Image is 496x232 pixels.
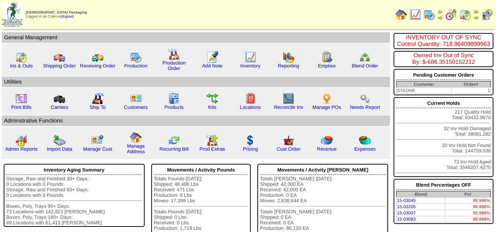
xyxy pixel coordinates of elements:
img: calendarprod.gif [130,51,142,63]
td: Adminstrative Functions [2,115,390,126]
img: workflow.png [359,93,371,104]
img: truck.gif [54,51,65,63]
a: Shipping Order [43,63,76,69]
a: Admin Reports [5,146,37,152]
a: Cust Order [276,146,300,152]
div: Current Holds [396,99,491,108]
img: reconcile.gif [168,135,180,146]
a: Add Note [202,63,222,69]
a: Prod Extras [199,146,225,152]
a: Inventory [240,63,261,69]
a: Pricing [243,146,258,152]
a: Products [164,104,184,110]
img: import.gif [54,135,65,146]
img: arrowright.gif [473,15,479,21]
img: po.png [321,93,333,104]
img: calendarinout.gif [459,9,471,21]
img: truck3.gif [54,93,65,104]
td: STEONE [397,88,452,94]
span: Logged in as Colerost [26,11,87,19]
img: workorder.gif [321,51,333,63]
a: Kits [208,104,216,110]
img: line_graph2.gif [283,93,294,104]
td: Utilities [2,77,390,87]
img: locations.gif [245,93,256,104]
a: Import Data [47,146,72,152]
img: factory2.gif [92,93,104,104]
img: arrowleft.gif [473,9,479,15]
div: Storage, Raw and Finished 30+ Days: 0 Locations with 0 Pounds Storage, Raw and Finished 60+ Days:... [6,176,142,225]
a: Reconcile Inv [274,104,303,110]
div: Pending Customer Orders [396,70,491,80]
a: Receiving Order [80,63,115,69]
img: orders.gif [206,51,218,63]
a: Expenses [354,146,376,152]
img: prodextras.gif [206,135,218,146]
a: (logout) [61,15,74,19]
img: pie_chart.png [321,135,333,146]
div: Movements / Activity [PERSON_NAME] [260,165,385,175]
img: home.gif [130,132,142,143]
img: arrowright.gif [437,15,443,21]
a: Locations [240,104,261,110]
td: 1 [451,88,490,94]
img: line_graph.gif [245,51,256,63]
img: calendarcustomer.gif [481,9,493,21]
a: Empties [318,63,336,69]
a: 15-03007 [397,210,416,216]
img: pie_chart2.png [359,135,371,146]
img: network.png [359,51,371,63]
a: Ins & Outs [10,63,33,69]
img: zoroco-logo-small.webp [2,2,22,27]
a: Blend Order [352,63,378,69]
div: 217 Quality Hold Total: 83432.9674 32 Inv Hold Damaged Total: 38081.282 20 Inv Hold Not Found Tot... [394,97,493,177]
div: Owned Inv Out of Sync By: $-686.35150152212 [396,52,491,66]
img: arrowleft.gif [437,9,443,15]
th: Order# [451,81,490,88]
a: 15-03083 [397,217,416,222]
img: factory.gif [168,48,180,60]
img: invoice2.gif [15,93,27,104]
img: home.gif [395,9,407,21]
td: 99.999% [445,216,490,222]
a: Manage Cust [83,146,112,152]
th: Blend [397,191,445,198]
img: calendarinout.gif [15,51,27,63]
img: truck2.gif [92,51,104,63]
a: Customers [124,104,148,110]
img: line_graph.gif [409,9,421,21]
a: Revenue [317,146,336,152]
img: graph.gif [283,51,294,63]
a: Production Order [162,60,186,71]
img: managecust.png [91,135,105,146]
div: Blend Percentages OFF [396,180,491,190]
a: Recurring Bill [159,146,188,152]
td: 99.999% [445,210,490,216]
img: graph2.png [15,135,27,146]
img: customers.gif [130,93,142,104]
td: 99.998% [445,204,490,210]
img: calendarblend.gif [445,9,457,21]
th: Customer [397,81,452,88]
a: Needs Report [350,104,380,110]
a: Carriers [51,104,68,110]
img: cust_order.png [283,135,294,146]
a: Reporting [278,63,299,69]
a: Manage Address [127,143,145,154]
div: Movements / Activity Pounds [154,165,249,175]
a: 15-03205 [397,204,416,209]
div: Inventory Aging Summary [6,165,142,175]
a: Ship To [90,104,106,110]
td: General Management [2,32,390,43]
a: Manage POs [312,104,341,110]
td: 99.999% [445,198,490,204]
img: cabinet.gif [168,93,180,104]
a: Production [124,63,148,69]
span: [DEMOGRAPHIC_DATA] Packaging [26,11,87,15]
th: Pct [445,191,490,198]
a: 15-03045 [397,198,416,203]
img: workflow.gif [206,93,218,104]
a: Print Bills [11,104,32,110]
img: calendarprod.gif [423,9,435,21]
div: INVENTORY OUT OF SYNC Control Quantity: 718.96409899963 [396,34,491,48]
